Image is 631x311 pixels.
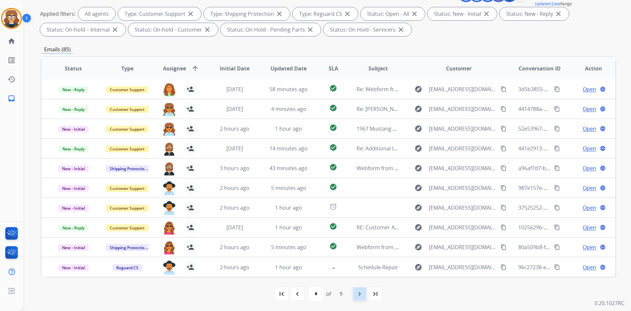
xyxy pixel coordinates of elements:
span: New - Initial [58,264,89,271]
span: 1025629b-8515-4053-a1f0-fcad3dbfba20 [518,224,617,231]
mat-icon: close [111,26,119,34]
span: New - Initial [58,205,89,212]
span: 37525252-590e-4d93-877f-a9b9c2c41de4 [518,204,619,211]
mat-icon: content_copy [501,165,506,171]
mat-icon: language [600,264,606,270]
span: 2 hours ago [220,184,249,192]
img: agent-avatar [163,261,176,274]
span: 5 minutes ago [271,184,306,192]
mat-icon: explore [414,125,422,133]
div: Status: On-hold – Internal [40,23,126,36]
span: 96c27238-ed3c-4cb2-a0d0-ffa94e9ceff2 [518,264,615,271]
span: New - Reply [58,145,88,152]
mat-icon: language [600,165,606,171]
mat-icon: last_page [371,290,379,298]
mat-icon: close [203,26,211,34]
span: 43 minutes ago [269,165,308,172]
span: [DATE] [226,224,243,231]
span: Open [583,105,596,113]
span: Updated Date [270,65,307,72]
mat-icon: check_circle [329,222,337,230]
span: 14 minutes ago [269,145,308,152]
mat-icon: person_add [186,125,194,133]
th: Action [561,57,615,80]
span: Open [583,125,596,133]
span: New - Initial [58,244,89,251]
span: [EMAIL_ADDRESS][DOMAIN_NAME] [429,184,497,192]
mat-icon: content_copy [554,185,560,191]
span: New - Initial [58,165,89,172]
span: New - Initial [58,185,89,192]
span: Customer Support [106,106,149,113]
mat-icon: first_page [278,290,286,298]
mat-icon: language [600,185,606,191]
mat-icon: content_copy [554,106,560,112]
span: [EMAIL_ADDRESS][DOMAIN_NAME] [429,105,497,113]
mat-icon: explore [414,164,422,172]
span: 441e2913-84b1-48da-8c46-871fd1622711 [518,145,619,152]
div: All agents [78,7,115,20]
mat-icon: check_circle [329,242,337,250]
span: Assignee [163,65,186,72]
mat-icon: content_copy [554,264,560,270]
mat-icon: content_copy [554,205,560,211]
span: Re: [PERSON_NAME] Vanity [357,105,423,113]
mat-icon: person_add [186,105,194,113]
mat-icon: explore [414,184,422,192]
span: [DATE] [226,105,243,113]
mat-icon: check_circle [329,183,337,191]
span: Shipping Protection [106,165,151,172]
mat-icon: content_copy [554,224,560,230]
mat-icon: language [600,86,606,92]
mat-icon: close [554,10,562,18]
mat-icon: content_copy [501,145,506,151]
mat-icon: content_copy [501,264,506,270]
mat-icon: language [600,224,606,230]
span: New - Reply [58,106,88,113]
div: Status: On-hold - Customer [128,23,218,36]
img: agent-avatar [163,142,176,156]
mat-icon: close [306,26,314,34]
span: [EMAIL_ADDRESS][DOMAIN_NAME] [429,263,497,271]
mat-icon: language [600,106,606,112]
div: Status: Open - All [361,7,425,20]
mat-icon: content_copy [501,86,506,92]
span: [EMAIL_ADDRESS][DOMAIN_NAME] [429,243,497,251]
span: 2 hours ago [220,264,249,271]
span: a96af7d7-bd2c-4120-84cc-82bfc52b6f20 [518,165,616,172]
mat-icon: close [397,26,405,34]
mat-icon: - [329,262,337,270]
span: New - Reply [58,224,88,231]
span: Open [583,85,596,93]
mat-icon: content_copy [501,126,506,132]
button: Updated Date [535,1,560,7]
span: Webform from [EMAIL_ADDRESS][DOMAIN_NAME] on [DATE] [357,165,505,172]
span: 1 hour ago [275,224,302,231]
span: 4 minutes ago [271,105,306,113]
mat-icon: close [482,10,490,18]
mat-icon: person_add [186,144,194,152]
mat-icon: person_add [186,204,194,212]
span: Open [583,184,596,192]
mat-icon: content_copy [501,205,506,211]
mat-icon: check_circle [329,124,337,132]
span: Customer Support [106,205,149,212]
mat-icon: person_add [186,223,194,231]
mat-icon: close [410,10,418,18]
img: agent-avatar [163,221,176,235]
div: Status: On Hold - Pending Parts [221,23,321,36]
span: Webform from [EMAIL_ADDRESS][DOMAIN_NAME] on [DATE] [357,244,505,251]
span: RE: Customer Account Issue - [PERSON_NAME] - 330F396101 [357,224,504,231]
mat-icon: navigate_before [293,290,301,298]
span: 58 minutes ago [269,86,308,93]
span: 1 hour ago [275,204,302,211]
span: Open [583,263,596,271]
span: Re: Webform from [EMAIL_ADDRESS][DOMAIN_NAME] on [DATE] [357,86,514,93]
span: 2 hours ago [220,204,249,211]
mat-icon: content_copy [501,244,506,250]
span: Shipping Protection [106,244,151,251]
mat-icon: check_circle [329,143,337,151]
p: Emails (85) [41,45,73,54]
mat-icon: home [8,37,15,45]
img: agent-avatar [163,102,176,116]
